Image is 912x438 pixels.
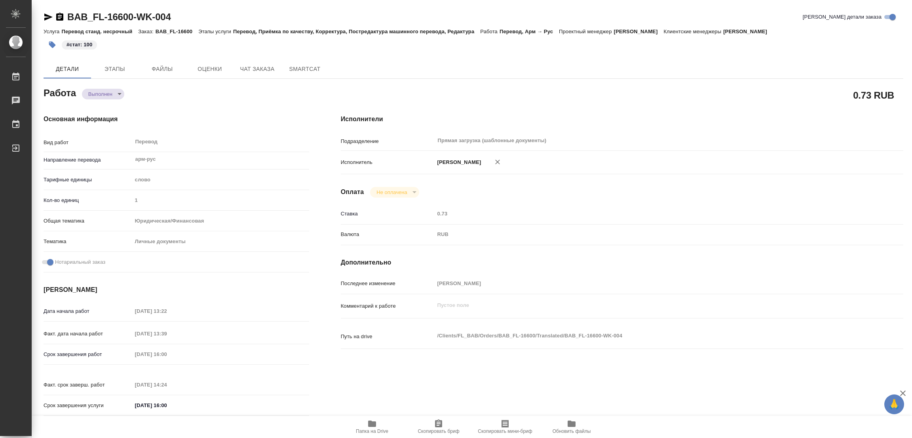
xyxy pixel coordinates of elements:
[191,64,229,74] span: Оценки
[44,85,76,99] h2: Работа
[44,12,53,22] button: Скопировать ссылку для ЯМессенджера
[44,402,132,409] p: Срок завершения услуги
[132,379,201,390] input: Пустое поле
[82,89,124,99] div: Выполнен
[887,396,901,413] span: 🙏
[341,280,435,288] p: Последнее изменение
[55,258,105,266] span: Нотариальный заказ
[614,29,664,34] p: [PERSON_NAME]
[435,208,857,219] input: Пустое поле
[55,12,65,22] button: Скопировать ссылку
[132,305,201,317] input: Пустое поле
[341,302,435,310] p: Комментарий к работе
[44,285,309,295] h4: [PERSON_NAME]
[138,29,155,34] p: Заказ:
[418,428,459,434] span: Скопировать бриф
[44,381,132,389] p: Факт. срок заверш. работ
[96,64,134,74] span: Этапы
[132,173,309,187] div: слово
[435,228,857,241] div: RUB
[884,394,904,414] button: 🙏
[132,235,309,248] div: Личные документы
[61,29,138,34] p: Перевод станд. несрочный
[44,156,132,164] p: Направление перевода
[663,29,723,34] p: Клиентские менеджеры
[132,400,201,411] input: ✎ Введи что-нибудь
[500,29,559,34] p: Перевод, Арм → Рус
[538,416,605,438] button: Обновить файлы
[132,194,309,206] input: Пустое поле
[723,29,773,34] p: [PERSON_NAME]
[48,64,86,74] span: Детали
[341,333,435,341] p: Путь на drive
[341,258,903,267] h4: Дополнительно
[61,41,98,48] span: стат: 100
[341,114,903,124] h4: Исполнители
[238,64,276,74] span: Чат заказа
[44,176,132,184] p: Тарифные единицы
[132,214,309,228] div: Юридическая/Финансовая
[339,416,405,438] button: Папка на Drive
[66,41,92,49] p: #стат: 100
[132,348,201,360] input: Пустое поле
[370,187,419,198] div: Выполнен
[341,187,364,197] h4: Оплата
[553,428,591,434] span: Обновить файлы
[44,307,132,315] p: Дата начала работ
[44,36,61,53] button: Добавить тэг
[233,29,480,34] p: Перевод, Приёмка по качеству, Корректура, Постредактура машинного перевода, Редактура
[44,238,132,246] p: Тематика
[341,137,435,145] p: Подразделение
[44,350,132,358] p: Срок завершения работ
[286,64,324,74] span: SmartCat
[44,139,132,147] p: Вид работ
[44,217,132,225] p: Общая тематика
[853,88,894,102] h2: 0.73 RUB
[356,428,388,434] span: Папка на Drive
[44,114,309,124] h4: Основная информация
[44,330,132,338] p: Факт. дата начала работ
[472,416,538,438] button: Скопировать мини-бриф
[489,153,506,171] button: Удалить исполнителя
[478,428,532,434] span: Скопировать мини-бриф
[198,29,233,34] p: Этапы услуги
[341,230,435,238] p: Валюта
[86,91,115,97] button: Выполнен
[480,29,500,34] p: Работа
[341,158,435,166] p: Исполнитель
[559,29,614,34] p: Проектный менеджер
[341,210,435,218] p: Ставка
[435,278,857,289] input: Пустое поле
[405,416,472,438] button: Скопировать бриф
[67,11,171,22] a: BAB_FL-16600-WK-004
[44,196,132,204] p: Кол-во единиц
[435,158,481,166] p: [PERSON_NAME]
[143,64,181,74] span: Файлы
[44,29,61,34] p: Услуга
[156,29,198,34] p: BAB_FL-16600
[374,189,409,196] button: Не оплачена
[435,329,857,343] textarea: /Clients/FL_BAB/Orders/BAB_FL-16600/Translated/BAB_FL-16600-WK-004
[132,328,201,339] input: Пустое поле
[803,13,882,21] span: [PERSON_NAME] детали заказа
